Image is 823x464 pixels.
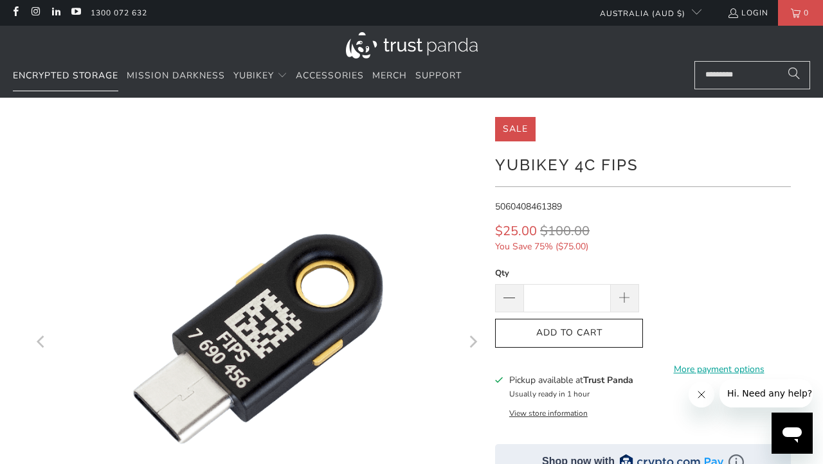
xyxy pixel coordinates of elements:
[70,8,81,18] a: Trust Panda Australia on YouTube
[689,382,714,407] iframe: Close message
[10,8,21,18] a: Trust Panda Australia on Facebook
[495,319,643,348] button: Add to Cart
[233,61,287,91] summary: YubiKey
[583,374,633,386] b: Trust Panda
[509,408,588,418] button: View store information
[13,69,118,82] span: Encrypted Storage
[91,6,147,20] a: 1300 072 632
[647,362,791,377] a: More payment options
[13,61,118,91] a: Encrypted Storage
[415,69,462,82] span: Support
[372,69,407,82] span: Merch
[778,61,810,89] button: Search
[415,61,462,91] a: Support
[509,373,633,387] h3: Pickup available at
[503,123,528,135] span: Sale
[694,61,810,89] input: Search...
[495,266,639,280] label: Qty
[346,32,478,58] img: Trust Panda Australia
[772,413,813,454] iframe: Button to launch messaging window
[372,61,407,91] a: Merch
[558,240,586,253] span: $75.00
[495,222,537,240] span: $25.00
[30,8,41,18] a: Trust Panda Australia on Instagram
[727,6,768,20] a: Login
[509,328,629,339] span: Add to Cart
[495,151,791,177] h1: YubiKey 4C FIPS
[233,69,274,82] span: YubiKey
[50,8,61,18] a: Trust Panda Australia on LinkedIn
[495,240,686,254] span: You Save 75% ( )
[495,201,562,213] span: 5060408461389
[13,61,462,91] nav: Translation missing: en.navigation.header.main_nav
[540,222,590,240] span: $100.00
[127,61,225,91] a: Mission Darkness
[296,61,364,91] a: Accessories
[296,69,364,82] span: Accessories
[719,379,813,407] iframe: Message from company
[127,69,225,82] span: Mission Darkness
[509,389,590,399] small: Usually ready in 1 hour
